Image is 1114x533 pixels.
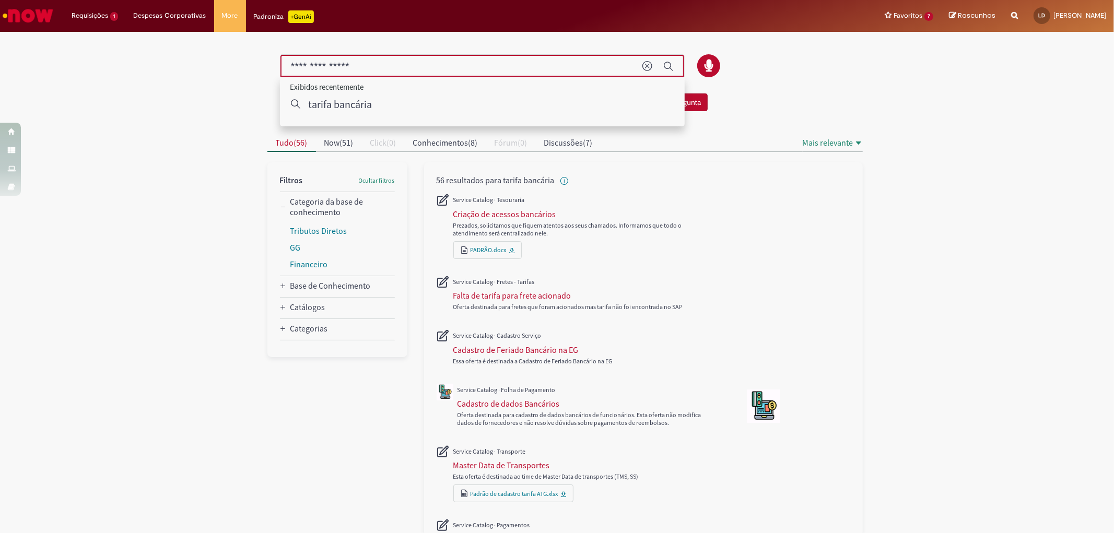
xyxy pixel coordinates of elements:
[134,10,206,21] span: Despesas Corporativas
[949,11,995,21] a: Rascunhos
[958,10,995,20] span: Rascunhos
[110,12,118,21] span: 1
[222,10,238,21] span: More
[924,12,933,21] span: 7
[894,10,922,21] span: Favoritos
[1053,11,1106,20] span: [PERSON_NAME]
[1039,12,1046,19] span: LD
[72,10,108,21] span: Requisições
[288,10,314,23] p: +GenAi
[1,5,55,26] img: ServiceNow
[254,10,314,23] div: Padroniza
